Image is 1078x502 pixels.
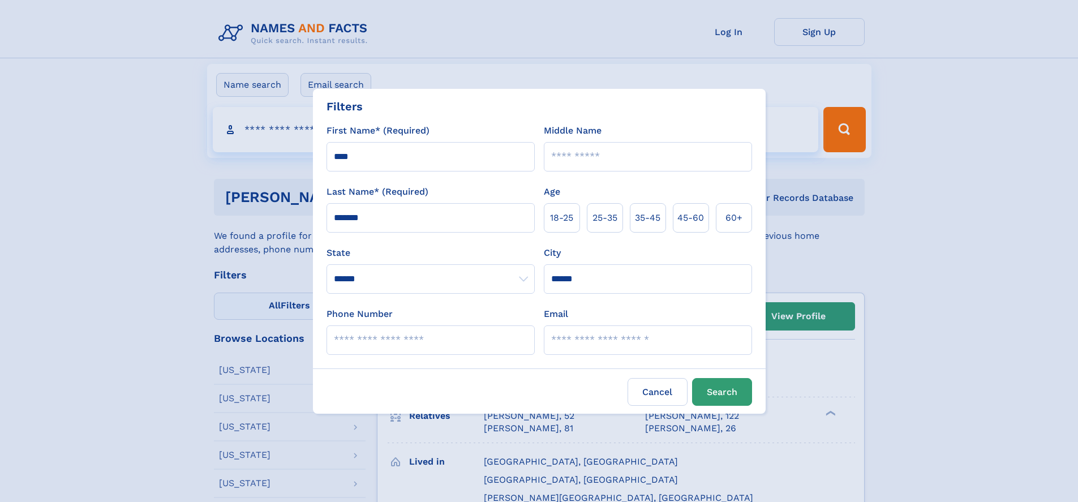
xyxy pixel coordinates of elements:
label: Phone Number [327,307,393,321]
span: 35‑45 [635,211,660,225]
span: 60+ [725,211,742,225]
div: Filters [327,98,363,115]
label: State [327,246,535,260]
button: Search [692,378,752,406]
label: Last Name* (Required) [327,185,428,199]
label: Cancel [628,378,688,406]
label: Age [544,185,560,199]
span: 18‑25 [550,211,573,225]
label: Middle Name [544,124,602,138]
label: City [544,246,561,260]
label: Email [544,307,568,321]
label: First Name* (Required) [327,124,430,138]
span: 25‑35 [592,211,617,225]
span: 45‑60 [677,211,704,225]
